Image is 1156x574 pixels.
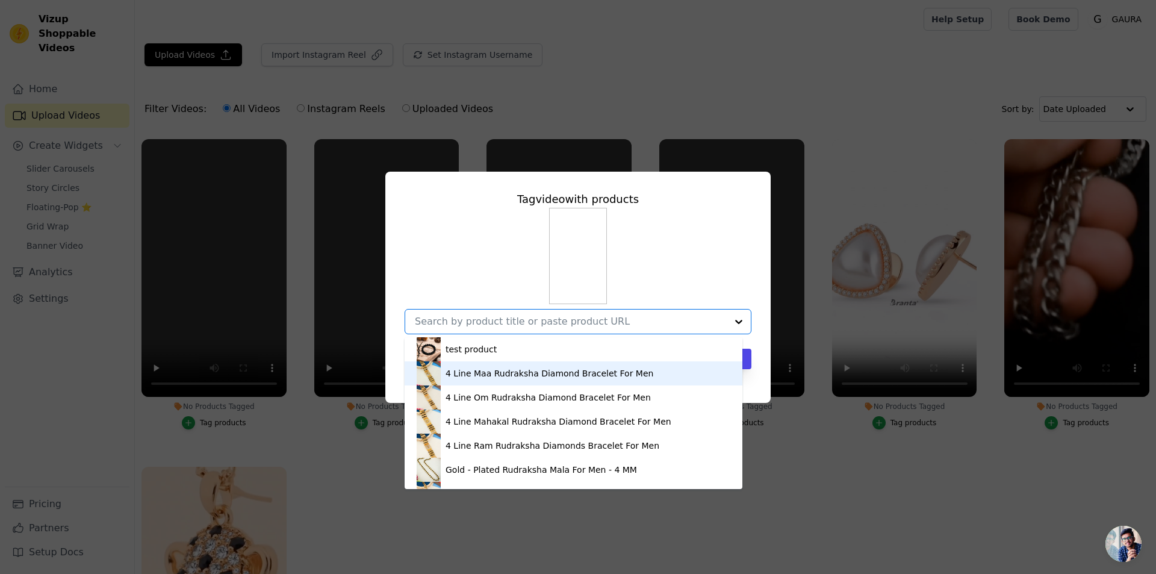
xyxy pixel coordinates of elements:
img: product thumbnail [417,482,441,506]
div: 2 Line Trishul Rudraksha Diamonds Bracelet For Men [446,488,668,500]
div: Gold - Plated Rudraksha Mala For Men - 4 MM [446,464,637,476]
img: product thumbnail [417,337,441,361]
div: 4 Line Maa Rudraksha Diamond Bracelet For Men [446,367,653,379]
div: 4 Line Ram Rudraksha Diamonds Bracelet For Men [446,440,659,452]
a: Open chat [1105,526,1142,562]
div: Tag video with products [405,191,751,208]
div: 4 Line Om Rudraksha Diamond Bracelet For Men [446,392,651,404]
img: product thumbnail [417,434,441,458]
div: 4 Line Mahakal Rudraksha Diamond Bracelet For Men [446,416,671,428]
input: Search by product title or paste product URL [415,316,727,327]
img: product thumbnail [417,361,441,385]
img: product thumbnail [417,385,441,410]
div: test product [446,343,497,355]
img: product thumbnail [417,458,441,482]
img: product thumbnail [417,410,441,434]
